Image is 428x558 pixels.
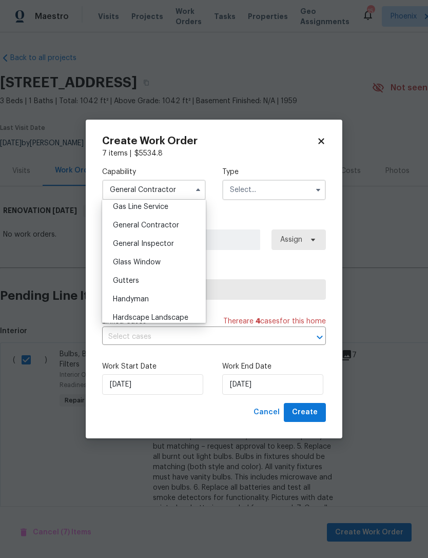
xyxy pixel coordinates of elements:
[102,167,206,177] label: Capability
[280,235,302,245] span: Assign
[102,136,317,146] h2: Create Work Order
[313,330,327,344] button: Open
[113,314,188,321] span: Hardscape Landscape
[254,406,280,419] span: Cancel
[102,266,326,277] label: Trade Partner
[113,203,168,210] span: Gas Line Service
[113,277,139,284] span: Gutters
[102,329,297,345] input: Select cases
[222,180,326,200] input: Select...
[222,374,323,395] input: M/D/YYYY
[222,361,326,372] label: Work End Date
[312,184,324,196] button: Show options
[102,374,203,395] input: M/D/YYYY
[113,296,149,303] span: Handyman
[113,222,179,229] span: General Contractor
[192,184,204,196] button: Hide options
[256,318,260,325] span: 4
[102,148,326,159] div: 7 items |
[102,361,206,372] label: Work Start Date
[111,284,317,295] span: Select trade partner
[113,240,174,247] span: General Inspector
[284,403,326,422] button: Create
[222,167,326,177] label: Type
[249,403,284,422] button: Cancel
[113,259,161,266] span: Glass Window
[102,180,206,200] input: Select...
[223,316,326,326] span: There are case s for this home
[102,217,326,227] label: Work Order Manager
[134,150,163,157] span: $ 5534.8
[292,406,318,419] span: Create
